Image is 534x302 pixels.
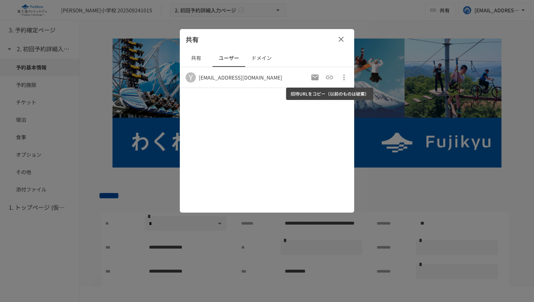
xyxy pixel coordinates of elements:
button: 招待URLをコピー（以前のものは破棄） [322,70,337,85]
div: Y [186,72,196,82]
button: ドメイン [245,49,278,67]
div: 招待URLをコピー（以前のものは破棄） [286,88,373,100]
button: 招待メールの再送 [308,70,322,85]
button: 共有 [180,49,213,67]
div: 共有 [180,29,354,49]
button: ユーザー [213,49,245,67]
div: [EMAIL_ADDRESS][DOMAIN_NAME] [199,74,282,81]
